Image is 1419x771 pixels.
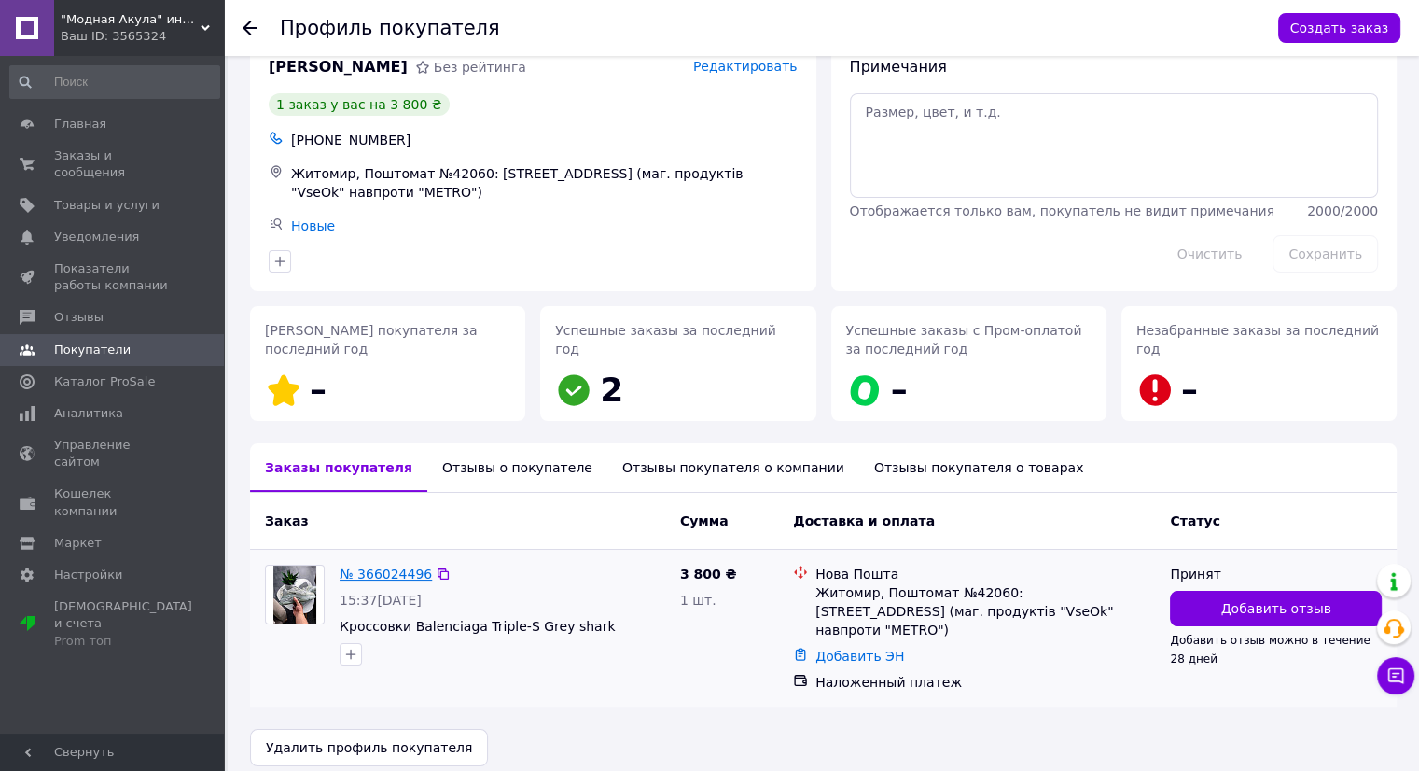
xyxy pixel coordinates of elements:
span: "Модная Акула" интернет магазин одежды и обуви [61,11,201,28]
span: Доставка и оплата [793,513,935,528]
div: Житомир, Поштомат №42060: [STREET_ADDRESS] (маг. продуктів "VseOk" навпроти "METRO") [815,583,1155,639]
div: Заказы покупателя [250,443,427,492]
span: 15:37[DATE] [340,593,422,608]
div: 1 заказ у вас на 3 800 ₴ [269,93,450,116]
button: Удалить профиль покупателя [250,729,488,766]
span: Управление сайтом [54,437,173,470]
span: Заказы и сообщения [54,147,173,181]
div: Принят [1170,565,1382,583]
span: Маркет [54,535,102,552]
h1: Профиль покупателя [280,17,500,39]
button: Добавить отзыв [1170,591,1382,626]
div: Ваш ID: 3565324 [61,28,224,45]
div: Prom топ [54,633,192,650]
a: Фото товару [265,565,325,624]
button: Чат с покупателем [1377,657,1414,694]
span: – [1181,371,1198,409]
span: – [310,371,327,409]
span: Покупатели [54,342,131,358]
span: Незабранные заказы за последний год [1136,323,1379,357]
input: Поиск [9,65,220,99]
div: [PHONE_NUMBER] [287,127,801,153]
span: Добавить отзыв [1221,599,1331,618]
span: Успешные заказы за последний год [555,323,776,357]
div: Отзывы покупателя о товарах [859,443,1099,492]
span: Уведомления [54,229,139,245]
span: 1 шт. [680,593,716,608]
span: Сумма [680,513,729,528]
span: 2000 / 2000 [1307,203,1378,218]
span: Отображается только вам, покупатель не видит примечания [850,203,1274,218]
span: [DEMOGRAPHIC_DATA] и счета [54,598,192,650]
div: Житомир, Поштомат №42060: [STREET_ADDRESS] (маг. продуктів "VseOk" навпроти "METRO") [287,161,801,205]
a: № 366024496 [340,567,432,582]
img: Фото товару [273,566,317,624]
div: Отзывы покупателя о компании [607,443,859,492]
span: 3 800 ₴ [680,567,737,582]
span: [PERSON_NAME] покупателя за последний год [265,323,478,357]
a: Кроссовки Balenciaga Triple-S Grey shark [340,619,615,634]
span: Успешные заказы с Пром-оплатой за последний год [846,323,1082,357]
span: Аналитика [54,405,123,422]
div: Нова Пошта [815,565,1155,583]
span: Товары и услуги [54,197,160,214]
span: Каталог ProSale [54,373,155,390]
span: Без рейтинга [434,60,526,75]
span: 2 [600,371,623,409]
span: Редактировать [693,59,798,74]
span: Показатели работы компании [54,260,173,294]
div: Отзывы о покупателе [427,443,607,492]
span: Статус [1170,513,1219,528]
span: Кошелек компании [54,485,173,519]
span: [PERSON_NAME] [269,57,408,78]
a: Новые [291,218,335,233]
button: Создать заказ [1278,13,1400,43]
span: Настройки [54,567,122,583]
span: Добавить отзыв можно в течение 28 дней [1170,634,1370,666]
span: – [891,371,908,409]
div: Наложенный платеж [815,673,1155,692]
div: Вернуться назад [243,19,257,37]
span: Отзывы [54,309,104,326]
span: Заказ [265,513,308,528]
span: Примечания [850,58,947,76]
a: Добавить ЭН [815,649,904,664]
span: Главная [54,116,106,133]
